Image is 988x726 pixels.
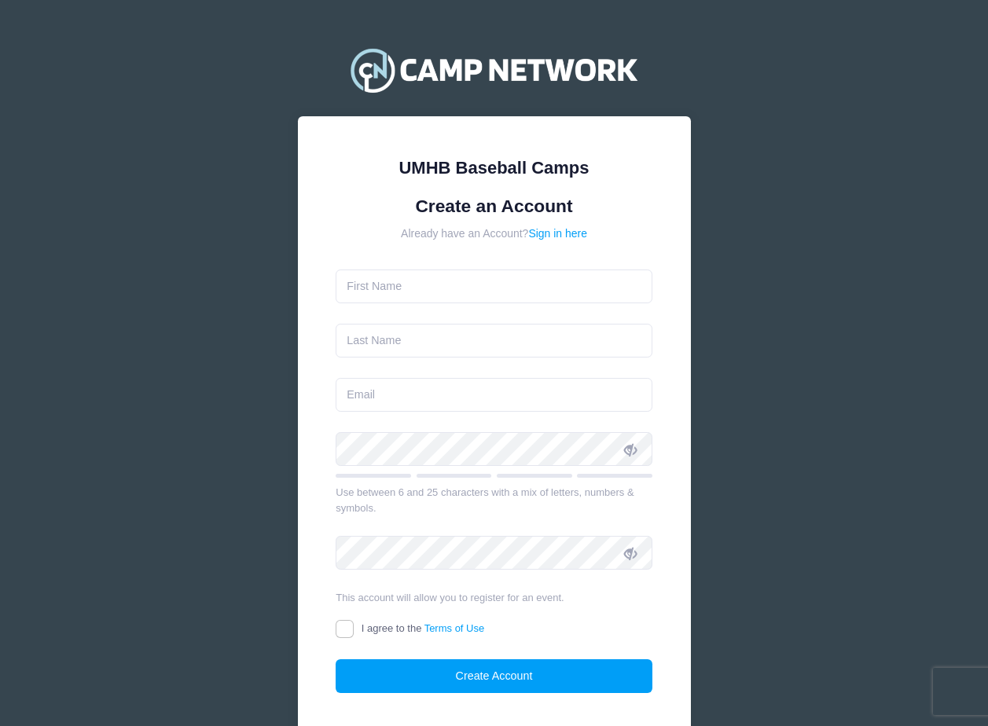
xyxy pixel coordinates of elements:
[336,225,652,242] div: Already have an Account?
[336,324,652,357] input: Last Name
[362,622,484,634] span: I agree to the
[336,485,652,515] div: Use between 6 and 25 characters with a mix of letters, numbers & symbols.
[336,659,652,693] button: Create Account
[528,227,587,240] a: Sign in here
[336,590,652,606] div: This account will allow you to register for an event.
[336,269,652,303] input: First Name
[343,38,644,101] img: Camp Network
[336,378,652,412] input: Email
[424,622,485,634] a: Terms of Use
[336,620,354,638] input: I agree to theTerms of Use
[336,196,652,217] h1: Create an Account
[336,155,652,181] div: UMHB Baseball Camps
